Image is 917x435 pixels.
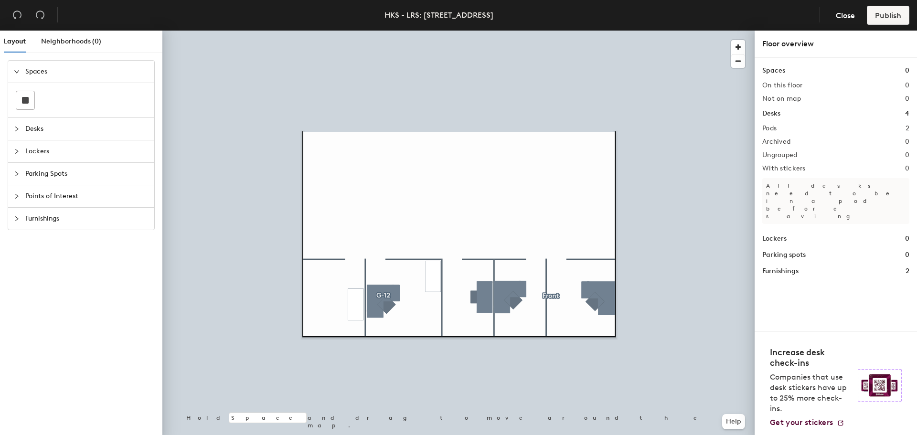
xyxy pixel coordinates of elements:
button: Close [828,6,863,25]
div: HKS - LRS: [STREET_ADDRESS] [384,9,493,21]
button: Publish [867,6,909,25]
span: Neighborhoods (0) [41,37,101,45]
h2: 0 [905,165,909,172]
span: Desks [25,118,149,140]
span: collapsed [14,216,20,222]
h2: Ungrouped [762,151,798,159]
img: Sticker logo [858,369,902,402]
h2: On this floor [762,82,803,89]
span: expanded [14,69,20,74]
p: All desks need to be in a pod before saving [762,178,909,224]
p: Companies that use desk stickers have up to 25% more check-ins. [770,372,852,414]
div: Floor overview [762,38,909,50]
h1: Desks [762,108,780,119]
h2: 0 [905,82,909,89]
span: Furnishings [25,208,149,230]
h4: Increase desk check-ins [770,347,852,368]
button: Undo (⌘ + Z) [8,6,27,25]
button: Redo (⌘ + ⇧ + Z) [31,6,50,25]
h2: 0 [905,138,909,146]
h2: Archived [762,138,790,146]
span: Parking Spots [25,163,149,185]
h1: Lockers [762,233,787,244]
h1: Furnishings [762,266,799,276]
h1: 0 [905,250,909,260]
h2: Pods [762,125,777,132]
h2: 2 [906,125,909,132]
span: Spaces [25,61,149,83]
h1: 2 [906,266,909,276]
span: Get your stickers [770,418,833,427]
span: Layout [4,37,26,45]
span: collapsed [14,126,20,132]
h2: 0 [905,151,909,159]
h2: 0 [905,95,909,103]
h1: Parking spots [762,250,806,260]
span: collapsed [14,171,20,177]
span: Points of Interest [25,185,149,207]
span: Lockers [25,140,149,162]
a: Get your stickers [770,418,844,427]
span: Close [836,11,855,20]
h2: Not on map [762,95,801,103]
h1: 0 [905,233,909,244]
button: Help [722,414,745,429]
h1: 0 [905,65,909,76]
h1: 4 [905,108,909,119]
h2: With stickers [762,165,806,172]
span: collapsed [14,193,20,199]
span: collapsed [14,149,20,154]
h1: Spaces [762,65,785,76]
